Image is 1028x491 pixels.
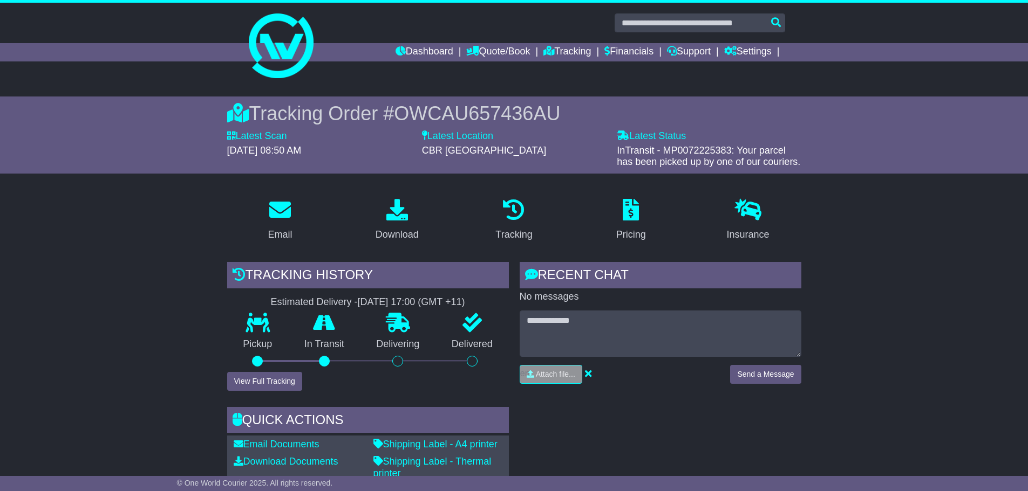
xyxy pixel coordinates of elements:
a: Settings [724,43,772,61]
p: Pickup [227,338,289,350]
span: OWCAU657436AU [394,102,560,125]
label: Latest Location [422,130,493,142]
a: Download [369,195,426,246]
p: No messages [520,291,801,303]
p: Delivering [360,338,436,350]
a: Support [667,43,711,61]
div: Download [376,227,419,242]
span: CBR [GEOGRAPHIC_DATA] [422,145,546,156]
a: Shipping Label - Thermal printer [373,456,492,479]
div: Tracking history [227,262,509,291]
span: [DATE] 08:50 AM [227,145,302,156]
div: Tracking [495,227,532,242]
a: Dashboard [396,43,453,61]
div: Insurance [727,227,770,242]
div: [DATE] 17:00 (GMT +11) [358,296,465,308]
span: InTransit - MP0072225383: Your parcel has been picked up by one of our couriers. [617,145,800,168]
a: Shipping Label - A4 printer [373,439,498,449]
a: Email [261,195,299,246]
span: © One World Courier 2025. All rights reserved. [177,479,333,487]
label: Latest Scan [227,130,287,142]
a: Tracking [543,43,591,61]
label: Latest Status [617,130,686,142]
button: View Full Tracking [227,372,302,391]
p: Delivered [435,338,509,350]
div: RECENT CHAT [520,262,801,291]
a: Email Documents [234,439,319,449]
div: Estimated Delivery - [227,296,509,308]
a: Tracking [488,195,539,246]
a: Insurance [720,195,777,246]
a: Financials [604,43,653,61]
a: Download Documents [234,456,338,467]
div: Pricing [616,227,646,242]
button: Send a Message [730,365,801,384]
div: Tracking Order # [227,102,801,125]
a: Pricing [609,195,653,246]
div: Email [268,227,292,242]
a: Quote/Book [466,43,530,61]
div: Quick Actions [227,407,509,436]
p: In Transit [288,338,360,350]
